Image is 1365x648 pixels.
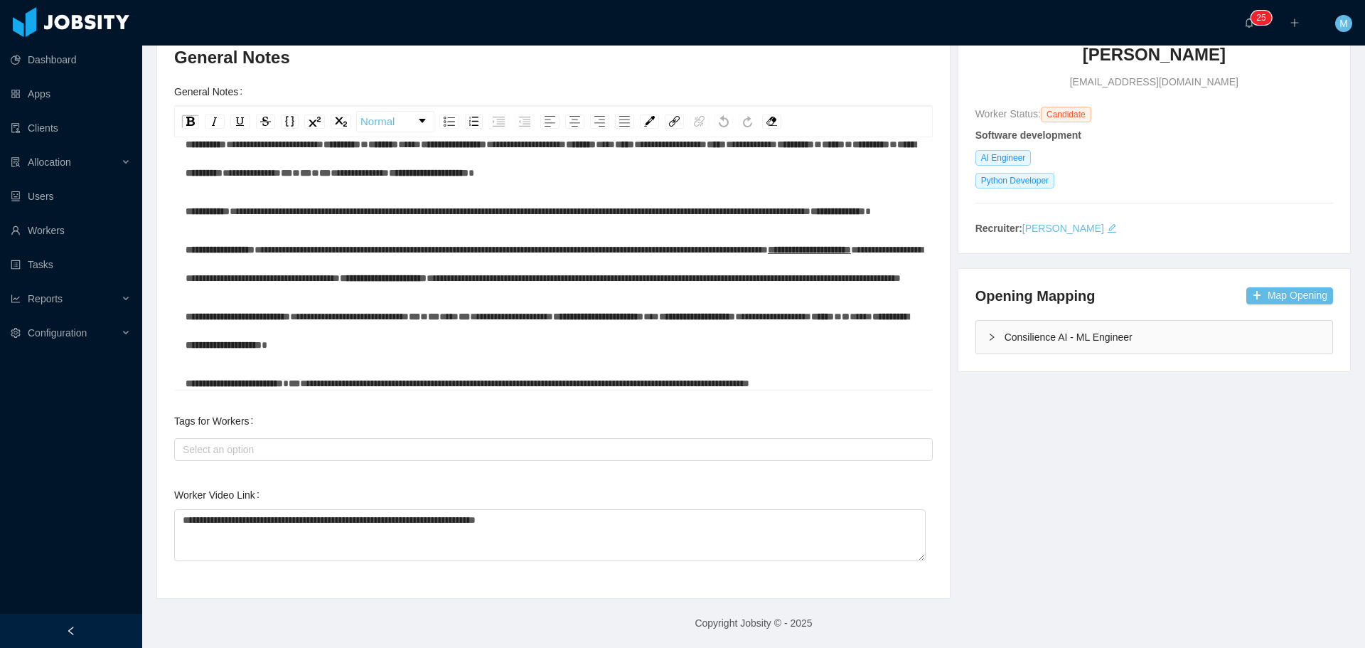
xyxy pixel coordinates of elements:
div: Indent [488,115,509,129]
button: icon: plusMap Opening [1246,287,1333,304]
div: Superscript [304,115,325,129]
span: AI Engineer [975,150,1032,166]
sup: 25 [1251,11,1271,25]
label: Tags for Workers [174,415,259,427]
footer: Copyright Jobsity © - 2025 [142,599,1365,648]
span: Allocation [28,156,71,168]
a: icon: auditClients [11,114,131,142]
label: Worker Video Link [174,489,265,501]
div: Unlink [690,115,709,129]
div: Right [590,115,609,129]
span: Reports [28,293,63,304]
p: 2 [1256,11,1261,25]
div: Strikethrough [256,115,275,129]
div: rdw-list-control [437,111,537,132]
textarea: Worker Video Link [174,509,926,561]
div: Link [665,115,684,129]
i: icon: line-chart [11,294,21,304]
span: Python Developer [975,173,1054,188]
div: rdw-toolbar [174,106,933,137]
div: Subscript [331,115,351,129]
div: rdw-history-control [712,111,759,132]
div: Left [540,115,560,129]
i: icon: setting [11,328,21,338]
span: Candidate [1041,107,1091,122]
p: 5 [1261,11,1266,25]
a: icon: profileTasks [11,250,131,279]
i: icon: solution [11,157,21,167]
div: Justify [615,115,634,129]
span: [EMAIL_ADDRESS][DOMAIN_NAME] [1070,75,1238,90]
div: Outdent [515,115,535,129]
div: rdw-link-control [662,111,712,132]
div: rdw-block-control [354,111,437,132]
div: icon: rightConsilience AI - ML Engineer [976,321,1332,354]
i: icon: right [987,333,996,341]
span: Worker Status: [975,108,1041,119]
span: M [1339,15,1348,32]
strong: Software development [975,129,1081,141]
div: Select an option [183,442,918,457]
i: icon: plus [1290,18,1300,28]
div: rdw-textalign-control [537,111,637,132]
label: General Notes [174,86,248,97]
div: Remove [762,115,781,129]
div: Bold [181,115,199,129]
a: icon: pie-chartDashboard [11,46,131,74]
div: rdw-wrapper [174,106,933,390]
a: icon: userWorkers [11,216,131,245]
i: icon: bell [1244,18,1254,28]
div: Undo [714,115,733,129]
a: [PERSON_NAME] [1022,223,1104,234]
div: rdw-color-picker [637,111,662,132]
span: Configuration [28,327,87,339]
div: rdw-remove-control [759,111,784,132]
div: Italic [205,115,225,129]
h3: General Notes [174,46,933,69]
a: Block Type [357,112,434,132]
h4: Opening Mapping [975,286,1096,306]
a: icon: robotUsers [11,182,131,211]
div: Underline [230,115,250,129]
div: Center [565,115,584,129]
strong: Recruiter: [975,223,1022,234]
span: Normal [360,107,395,136]
div: rdw-dropdown [356,111,434,132]
input: Tags for Workers [178,441,186,458]
div: Unordered [439,115,459,129]
div: rdw-inline-control [178,111,354,132]
a: [PERSON_NAME] [1083,43,1226,75]
a: icon: appstoreApps [11,80,131,108]
h3: [PERSON_NAME] [1083,43,1226,66]
div: Ordered [465,115,483,129]
div: Monospace [281,115,299,129]
div: Redo [739,115,756,129]
i: icon: edit [1107,223,1117,233]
